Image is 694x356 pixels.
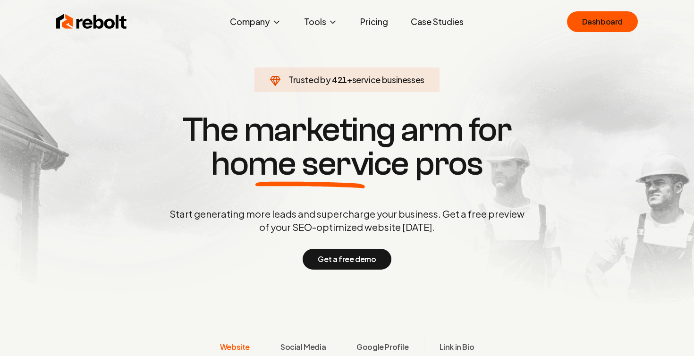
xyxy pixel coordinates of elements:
a: Dashboard [567,11,638,32]
span: + [347,74,352,85]
span: 421 [332,73,347,86]
img: Rebolt Logo [56,12,127,31]
h1: The marketing arm for pros [120,113,574,181]
span: service businesses [352,74,425,85]
span: Social Media [280,341,326,353]
button: Company [222,12,289,31]
p: Start generating more leads and supercharge your business. Get a free preview of your SEO-optimiz... [168,207,526,234]
span: Link in Bio [440,341,474,353]
span: Website [220,341,250,353]
span: Google Profile [356,341,408,353]
a: Case Studies [403,12,471,31]
button: Get a free demo [303,249,391,270]
span: Trusted by [288,74,330,85]
a: Pricing [353,12,396,31]
span: home service [211,147,409,181]
button: Tools [296,12,345,31]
